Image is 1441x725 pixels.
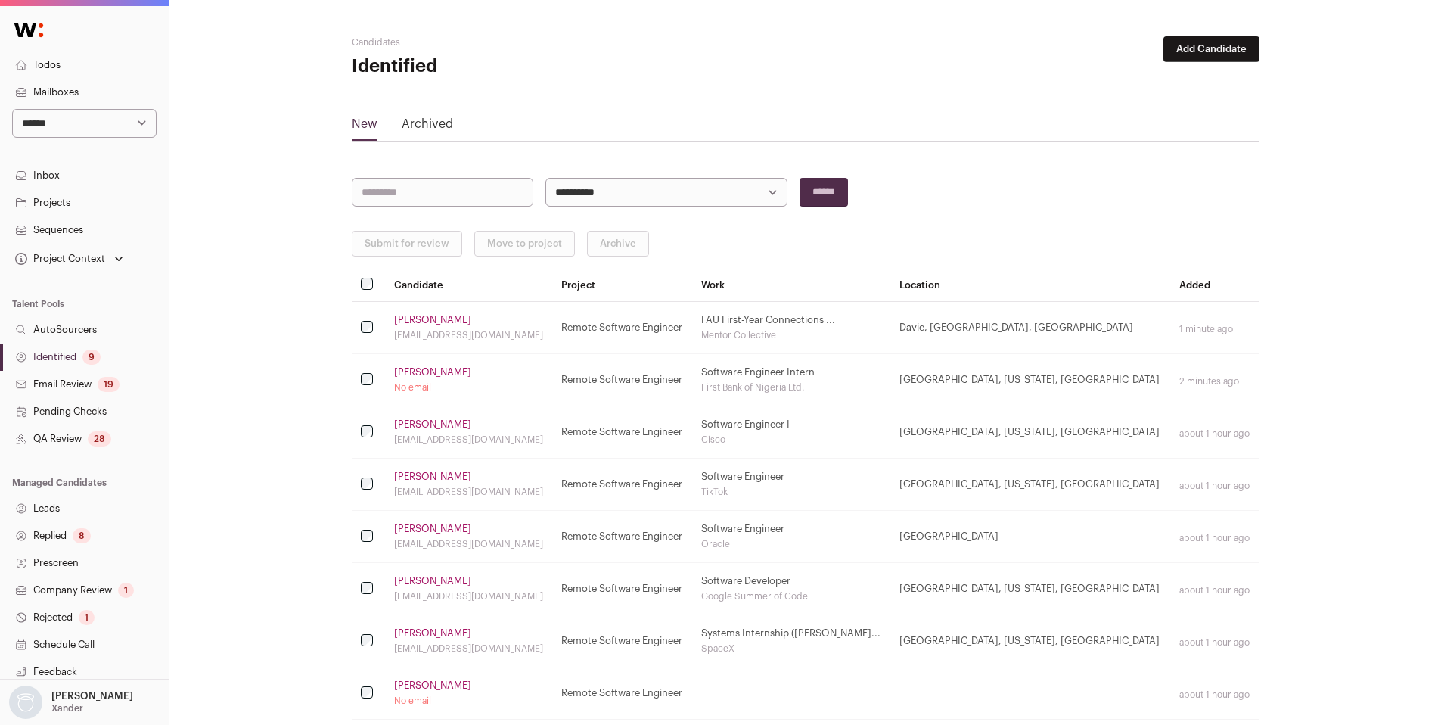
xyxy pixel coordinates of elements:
div: [EMAIL_ADDRESS][DOMAIN_NAME] [394,329,544,341]
td: Remote Software Engineer [552,354,692,406]
td: Software Engineer [692,459,890,511]
div: Mentor Collective [701,329,881,341]
div: [EMAIL_ADDRESS][DOMAIN_NAME] [394,643,544,655]
td: Remote Software Engineer [552,615,692,667]
td: Remote Software Engineer [552,667,692,720]
td: Remote Software Engineer [552,511,692,563]
td: Remote Software Engineer [552,459,692,511]
td: Remote Software Engineer [552,302,692,354]
td: [GEOGRAPHIC_DATA], [US_STATE], [GEOGRAPHIC_DATA] [890,563,1170,615]
a: Archived [402,115,453,139]
button: Open dropdown [6,686,136,719]
td: Software Engineer Intern [692,354,890,406]
th: Work [692,269,890,302]
div: [EMAIL_ADDRESS][DOMAIN_NAME] [394,538,544,550]
div: No email [394,695,544,707]
th: Project [552,269,692,302]
button: Add Candidate [1163,36,1259,62]
div: about 1 hour ago [1179,480,1250,492]
a: [PERSON_NAME] [394,523,471,535]
div: 28 [88,431,111,447]
div: about 1 hour ago [1179,689,1250,701]
div: No email [394,381,544,394]
div: 19 [98,377,120,392]
td: Systems Internship ([PERSON_NAME]... [692,615,890,667]
div: 2 minutes ago [1179,375,1250,387]
a: [PERSON_NAME] [394,575,471,587]
td: [GEOGRAPHIC_DATA], [US_STATE], [GEOGRAPHIC_DATA] [890,354,1170,406]
div: [EMAIL_ADDRESS][DOMAIN_NAME] [394,486,544,498]
td: [GEOGRAPHIC_DATA], [US_STATE], [GEOGRAPHIC_DATA] [890,459,1170,511]
div: [EMAIL_ADDRESS][DOMAIN_NAME] [394,434,544,446]
td: FAU First-Year Connections ... [692,302,890,354]
img: Wellfound [6,15,51,45]
div: 1 [79,610,95,625]
div: Cisco [701,434,881,446]
div: 9 [82,350,101,365]
a: [PERSON_NAME] [394,680,471,692]
div: Google Summer of Code [701,590,881,602]
div: Oracle [701,538,881,550]
td: [GEOGRAPHIC_DATA] [890,511,1170,563]
p: Xander [51,702,83,714]
div: about 1 hour ago [1179,636,1250,649]
h1: Identified [352,54,654,79]
a: [PERSON_NAME] [394,419,471,431]
th: Added [1170,269,1259,302]
div: 1 minute ago [1179,323,1250,335]
td: Software Developer [692,563,890,615]
img: nopic.png [9,686,42,719]
td: Remote Software Engineer [552,563,692,615]
div: 1 [118,583,134,598]
div: [EMAIL_ADDRESS][DOMAIN_NAME] [394,590,544,602]
div: SpaceX [701,643,881,655]
th: Location [890,269,1170,302]
div: TikTok [701,486,881,498]
div: about 1 hour ago [1179,584,1250,596]
td: Software Engineer I [692,406,890,459]
div: 8 [73,528,91,543]
td: Davie, [GEOGRAPHIC_DATA], [GEOGRAPHIC_DATA] [890,302,1170,354]
th: Candidate [385,269,553,302]
div: about 1 hour ago [1179,428,1250,440]
a: [PERSON_NAME] [394,471,471,483]
div: about 1 hour ago [1179,532,1250,544]
a: [PERSON_NAME] [394,627,471,639]
h2: Candidates [352,36,654,48]
a: New [352,115,377,139]
div: Project Context [12,253,105,265]
td: [GEOGRAPHIC_DATA], [US_STATE], [GEOGRAPHIC_DATA] [890,615,1170,667]
td: Software Engineer [692,511,890,563]
button: Open dropdown [12,248,126,269]
p: [PERSON_NAME] [51,690,133,702]
div: First Bank of Nigeria Ltd. [701,381,881,394]
td: [GEOGRAPHIC_DATA], [US_STATE], [GEOGRAPHIC_DATA] [890,406,1170,459]
a: [PERSON_NAME] [394,314,471,326]
a: [PERSON_NAME] [394,366,471,378]
td: Remote Software Engineer [552,406,692,459]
